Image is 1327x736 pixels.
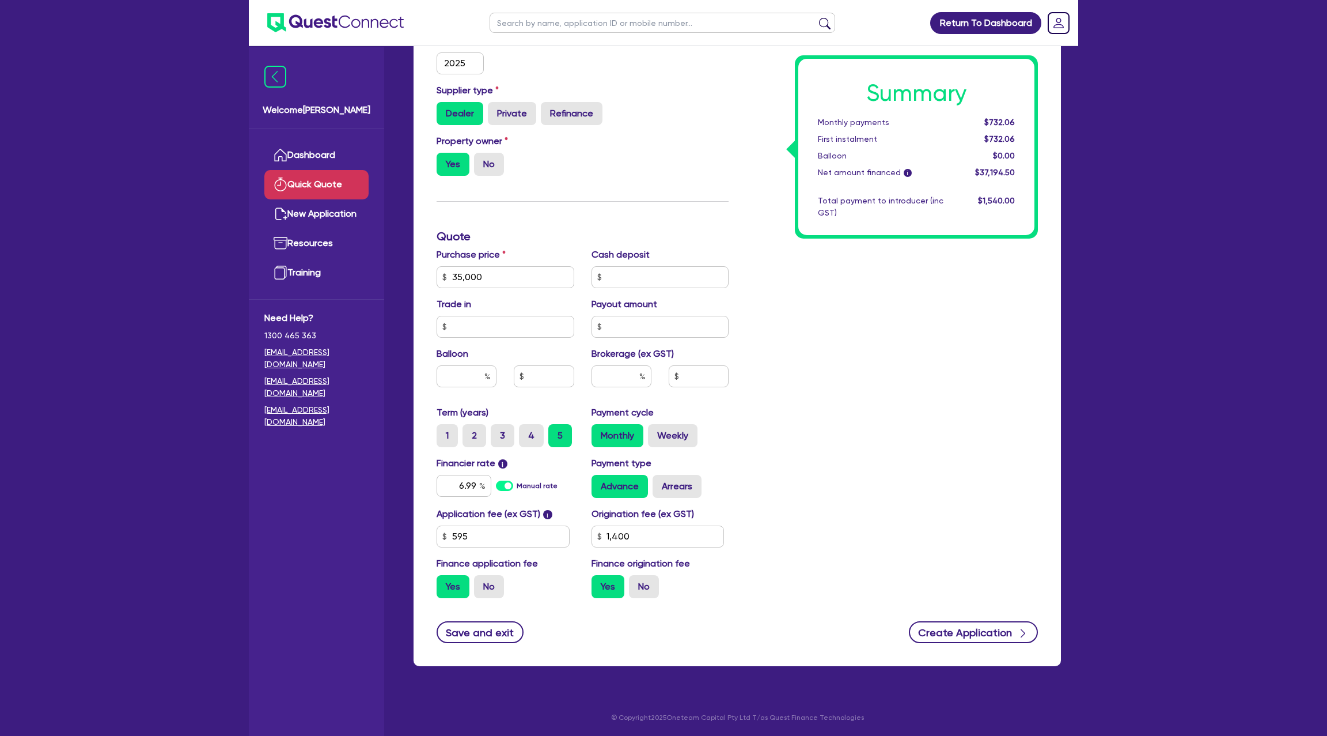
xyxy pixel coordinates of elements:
label: 4 [519,424,544,447]
label: Origination fee (ex GST) [592,507,694,521]
img: quest-connect-logo-blue [267,13,404,32]
label: Supplier type [437,84,499,97]
span: $732.06 [984,118,1015,127]
img: icon-menu-close [264,66,286,88]
h1: Summary [818,80,1015,107]
label: 5 [548,424,572,447]
span: Welcome [PERSON_NAME] [263,103,370,117]
label: Finance origination fee [592,557,690,571]
label: No [629,575,659,598]
a: Return To Dashboard [930,12,1041,34]
a: Training [264,258,369,288]
a: Quick Quote [264,170,369,199]
span: $732.06 [984,134,1015,144]
label: Finance application fee [437,557,538,571]
span: i [543,510,552,519]
a: [EMAIL_ADDRESS][DOMAIN_NAME] [264,346,369,371]
span: $0.00 [993,151,1015,160]
label: Term (years) [437,406,488,420]
label: Yes [592,575,624,598]
a: Dropdown toggle [1044,8,1074,38]
img: quick-quote [274,178,287,191]
a: [EMAIL_ADDRESS][DOMAIN_NAME] [264,375,369,399]
label: Payment cycle [592,406,654,420]
label: Payment type [592,456,651,470]
label: Cash deposit [592,248,650,262]
div: Net amount financed [809,167,952,179]
span: i [498,459,507,469]
span: 1300 465 363 [264,330,369,342]
h3: Quote [437,229,729,243]
label: Payout amount [592,297,657,311]
div: Monthly payments [809,116,952,129]
input: Search by name, application ID or mobile number... [490,13,835,33]
label: Yes [437,153,469,176]
label: Brokerage (ex GST) [592,347,674,361]
label: 3 [491,424,514,447]
label: Property owner [437,134,508,148]
span: Need Help? [264,311,369,325]
label: Purchase price [437,248,506,262]
span: $37,194.50 [975,168,1015,177]
button: Create Application [909,621,1038,643]
div: First instalment [809,133,952,145]
div: Balloon [809,150,952,162]
p: © Copyright 2025 Oneteam Capital Pty Ltd T/as Quest Finance Technologies [405,712,1069,723]
label: Weekly [648,424,697,447]
span: $1,540.00 [978,196,1015,205]
img: new-application [274,207,287,221]
label: No [474,575,504,598]
a: Dashboard [264,141,369,170]
label: Application fee (ex GST) [437,507,540,521]
label: Yes [437,575,469,598]
label: Financier rate [437,456,507,470]
a: [EMAIL_ADDRESS][DOMAIN_NAME] [264,404,369,428]
label: Monthly [592,424,643,447]
a: New Application [264,199,369,229]
label: No [474,153,504,176]
button: Save and exit [437,621,524,643]
img: training [274,266,287,280]
label: 2 [462,424,486,447]
label: Refinance [541,102,602,125]
label: Trade in [437,297,471,311]
a: Resources [264,229,369,258]
label: Arrears [653,475,702,498]
label: Advance [592,475,648,498]
img: resources [274,236,287,250]
span: i [904,169,912,178]
label: Dealer [437,102,483,125]
label: 1 [437,424,458,447]
label: Private [488,102,536,125]
label: Manual rate [517,481,558,491]
div: Total payment to introducer (inc GST) [809,195,952,219]
label: Balloon [437,347,468,361]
